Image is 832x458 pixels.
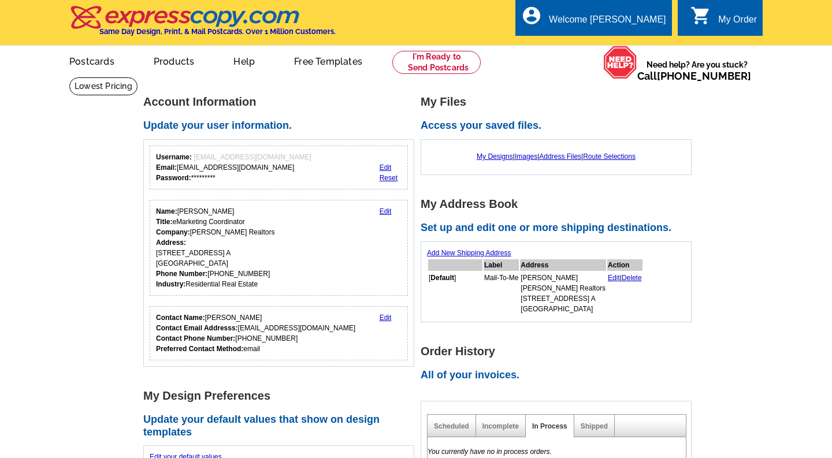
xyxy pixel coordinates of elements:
strong: Address: [156,239,186,247]
h2: All of your invoices. [421,369,698,382]
h1: Account Information [143,96,421,108]
a: Same Day Design, Print, & Mail Postcards. Over 1 Million Customers. [69,14,336,36]
strong: Name: [156,207,177,215]
div: Who should we contact regarding order issues? [150,306,408,360]
td: [ ] [428,272,482,315]
div: | | | [427,146,685,167]
a: Images [515,152,537,161]
em: You currently have no in process orders. [428,448,552,456]
a: Route Selections [583,152,636,161]
strong: Title: [156,218,172,226]
strong: Industry: [156,280,185,288]
h2: Set up and edit one or more shipping destinations. [421,222,698,234]
a: shopping_cart My Order [690,13,757,27]
a: Shipped [581,422,608,430]
a: Edit [380,163,392,172]
h2: Update your user information. [143,120,421,132]
a: Help [215,47,273,74]
strong: Password: [156,174,191,182]
td: | [607,272,642,315]
i: account_circle [521,5,542,26]
strong: Preferred Contact Method: [156,345,243,353]
h1: Order History [421,345,698,358]
th: Action [607,259,642,271]
div: [PERSON_NAME] [EMAIL_ADDRESS][DOMAIN_NAME] [PHONE_NUMBER] email [156,312,355,354]
a: [PHONE_NUMBER] [657,70,751,82]
h1: My Files [421,96,698,108]
span: [EMAIL_ADDRESS][DOMAIN_NAME] [194,153,311,161]
div: [PERSON_NAME] eMarketing Coordinator [PERSON_NAME] Realtors [STREET_ADDRESS] A [GEOGRAPHIC_DATA] ... [156,206,274,289]
strong: Company: [156,228,190,236]
strong: Contact Name: [156,314,205,322]
a: Delete [622,274,642,282]
th: Label [484,259,519,271]
span: Need help? Are you stuck? [637,59,757,82]
a: Scheduled [434,422,469,430]
a: Free Templates [276,47,381,74]
img: help [603,46,637,79]
a: In Process [532,422,567,430]
div: Your login information. [150,146,408,189]
a: Postcards [51,47,133,74]
a: Edit [380,314,392,322]
b: Default [430,274,454,282]
strong: Username: [156,153,192,161]
a: Edit [608,274,620,282]
i: shopping_cart [690,5,711,26]
h2: Access your saved files. [421,120,698,132]
h1: My Address Book [421,198,698,210]
a: Incomplete [482,422,519,430]
strong: Contact Phone Number: [156,334,235,342]
div: Welcome [PERSON_NAME] [549,14,666,31]
div: My Order [718,14,757,31]
strong: Contact Email Addresss: [156,324,238,332]
strong: Email: [156,163,177,172]
h4: Same Day Design, Print, & Mail Postcards. Over 1 Million Customers. [99,27,336,36]
span: Call [637,70,751,82]
a: Reset [380,174,398,182]
a: Products [135,47,213,74]
a: Address Files [539,152,581,161]
h1: My Design Preferences [143,390,421,402]
td: Mail-To-Me [484,272,519,315]
td: [PERSON_NAME] [PERSON_NAME] Realtors [STREET_ADDRESS] A [GEOGRAPHIC_DATA] [520,272,606,315]
div: Your personal details. [150,200,408,296]
h2: Update your default values that show on design templates [143,414,421,438]
th: Address [520,259,606,271]
strong: Phone Number: [156,270,207,278]
a: My Designs [477,152,513,161]
a: Edit [380,207,392,215]
a: Add New Shipping Address [427,249,511,257]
